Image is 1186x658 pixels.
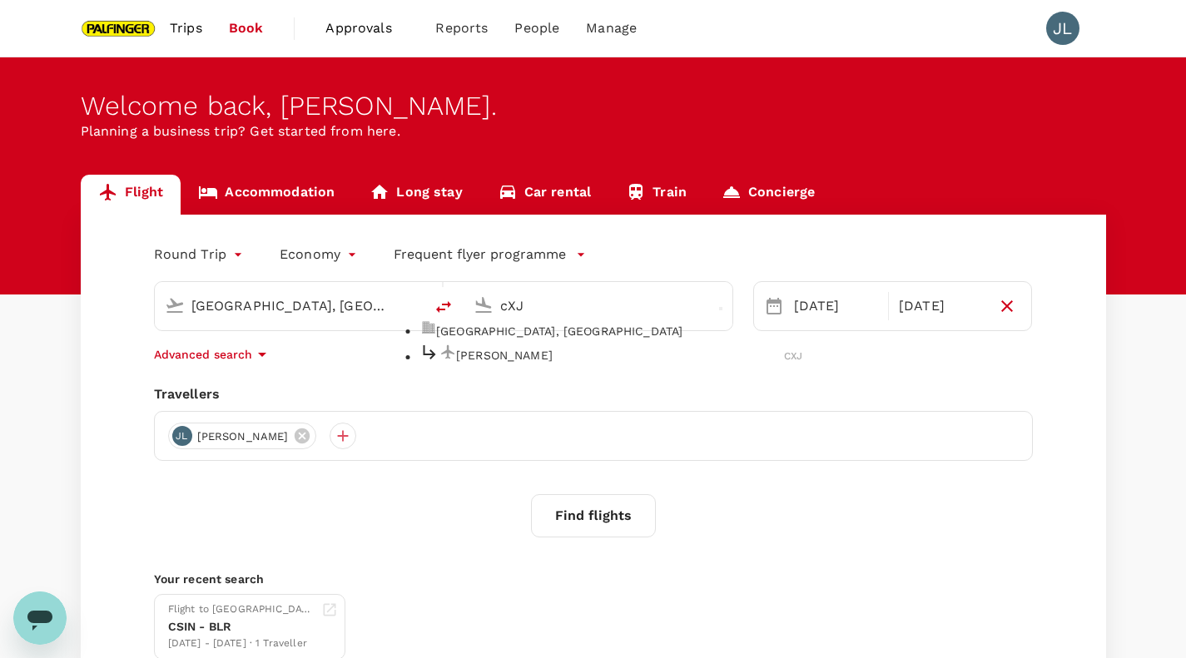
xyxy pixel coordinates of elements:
button: Frequent flyer programme [394,245,586,265]
p: Advanced search [154,346,252,363]
div: Economy [280,241,360,268]
p: Planning a business trip? Get started from here. [81,121,1106,141]
a: Train [608,175,704,215]
div: JL [1046,12,1079,45]
span: CXJ [784,350,802,362]
span: [PERSON_NAME] [187,428,299,445]
span: Book [229,18,264,38]
a: Flight [81,175,181,215]
a: Long stay [352,175,479,215]
span: People [514,18,559,38]
iframe: Button to launch messaging window [13,591,67,645]
p: [PERSON_NAME] [456,347,784,364]
img: Palfinger Asia Pacific Pte Ltd [81,10,157,47]
div: JL[PERSON_NAME] [168,423,317,449]
div: JL [172,426,192,446]
span: Approvals [325,18,409,38]
button: delete [424,287,464,327]
span: Trips [170,18,202,38]
button: Open [412,304,415,307]
div: CSIN - BLR [168,618,315,636]
a: Car rental [480,175,609,215]
div: [DATE] - [DATE] · 1 Traveller [168,636,315,652]
p: Your recent search [154,571,1033,587]
div: Travellers [154,384,1033,404]
p: [GEOGRAPHIC_DATA], [GEOGRAPHIC_DATA] [436,323,802,339]
a: Accommodation [181,175,352,215]
button: Find flights [531,494,656,537]
span: Reports [435,18,488,38]
div: Round Trip [154,241,247,268]
div: Flight to [GEOGRAPHIC_DATA] [168,601,315,618]
div: [DATE] [787,289,885,323]
div: [DATE] [892,289,990,323]
button: Advanced search [154,344,272,364]
img: city-icon [419,319,436,336]
input: Going to [500,293,697,319]
a: Concierge [704,175,832,215]
input: Depart from [191,293,389,319]
button: Close [719,307,722,310]
img: flight-icon [439,344,456,360]
p: Frequent flyer programme [394,245,566,265]
div: Welcome back , [PERSON_NAME] . [81,91,1106,121]
span: Manage [586,18,637,38]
